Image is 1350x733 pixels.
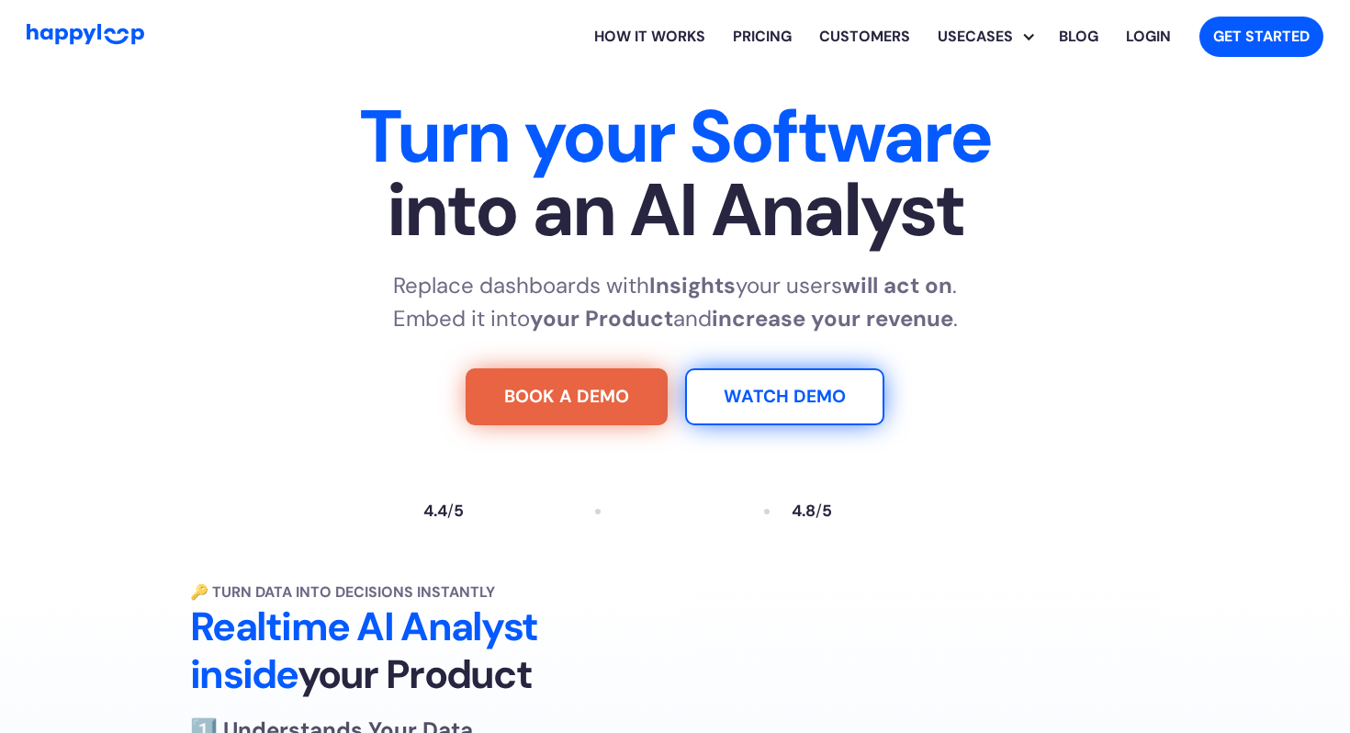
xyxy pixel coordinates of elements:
[102,100,1248,247] h1: Turn your Software
[649,271,736,299] strong: Insights
[298,648,532,700] span: your Product
[792,503,926,520] a: Read reviews about HappyLoop on Capterra
[1045,7,1112,66] a: Visit the HappyLoop blog for insights
[27,24,144,50] a: Go to Home Page
[623,501,742,523] a: Read reviews about HappyLoop on Tekpon
[466,368,668,425] a: Try For Free
[393,269,958,335] p: Replace dashboards with your users . Embed it into and .
[924,26,1027,48] div: Usecases
[712,304,953,333] strong: increase your revenue
[423,503,572,520] a: Read reviews about HappyLoop on Trustpilot
[27,24,144,45] img: HappyLoop Logo
[423,503,464,520] div: 4.4 5
[1112,7,1185,66] a: Log in to your HappyLoop account
[190,603,657,699] h2: Realtime AI Analyst inside
[924,7,1045,66] div: Explore HappyLoop use cases
[1199,17,1323,57] a: Get started with HappyLoop
[580,7,719,66] a: Learn how HappyLoop works
[719,7,805,66] a: View HappyLoop pricing plans
[816,501,822,521] span: /
[685,368,884,425] a: Watch Demo
[530,304,673,333] strong: your Product
[190,582,495,602] strong: 🔑 Turn Data into Decisions Instantly
[842,271,952,299] strong: will act on
[805,7,924,66] a: Learn how HappyLoop works
[447,501,454,521] span: /
[792,503,832,520] div: 4.8 5
[102,174,1248,247] span: into an AI Analyst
